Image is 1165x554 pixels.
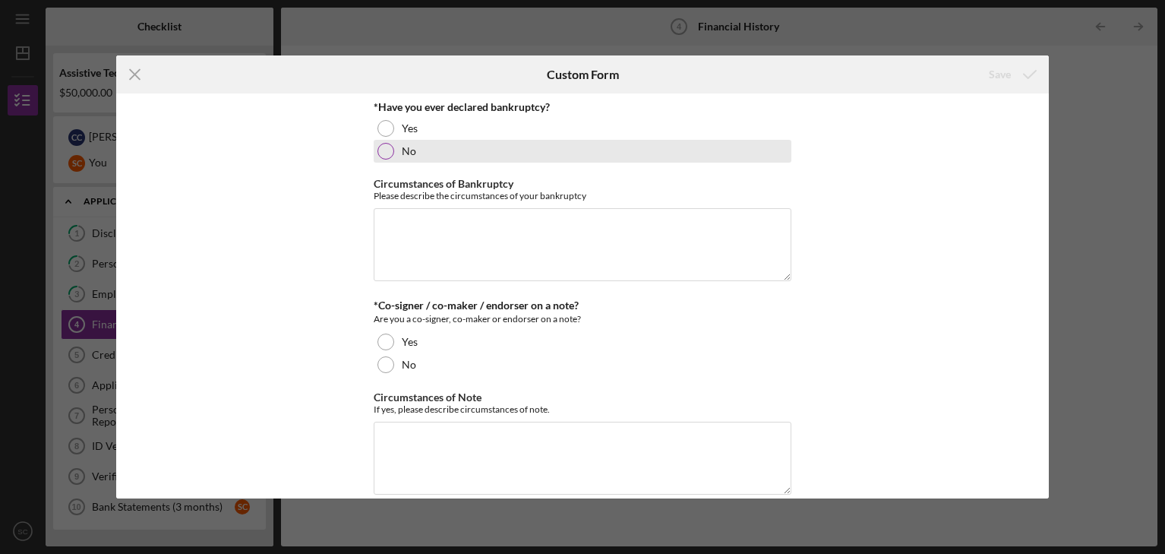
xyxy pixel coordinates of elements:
[402,336,418,348] label: Yes
[547,68,619,81] h6: Custom Form
[402,122,418,135] label: Yes
[974,59,1049,90] button: Save
[374,299,791,312] div: *Co-signer / co-maker / endorser on a note?
[374,177,513,190] label: Circumstances of Bankruptcy
[374,190,791,201] div: Please describe the circumstances of your bankruptcy
[402,359,416,371] label: No
[374,312,791,327] div: Are you a co-signer, co-maker or endorser on a note?
[374,404,791,415] div: If yes, please describe circumstances of note.
[402,145,416,157] label: No
[374,101,791,113] div: *Have you ever declared bankruptcy?
[989,59,1011,90] div: Save
[374,391,481,404] label: Circumstances of Note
